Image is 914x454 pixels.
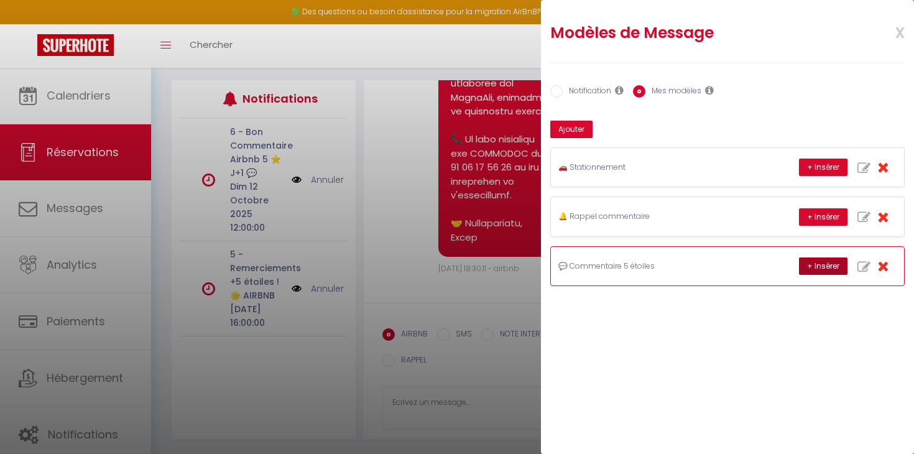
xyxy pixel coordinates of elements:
[799,257,847,275] button: + Insérer
[558,261,745,272] p: 💬 Commentaire 5 étoiles
[558,162,745,174] p: 🚗 Stationnement
[866,17,905,46] span: x
[550,23,840,43] h2: Modèles de Message
[799,208,847,226] button: + Insérer
[645,85,701,99] label: Mes modèles
[550,121,593,138] button: Ajouter
[615,85,624,95] i: Les notifications sont visibles par toi et ton équipe
[563,85,611,99] label: Notification
[558,211,745,223] p: 🔔 Rappel commentaire
[705,85,714,95] i: Les modèles généraux sont visibles par vous et votre équipe
[799,159,847,176] button: + Insérer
